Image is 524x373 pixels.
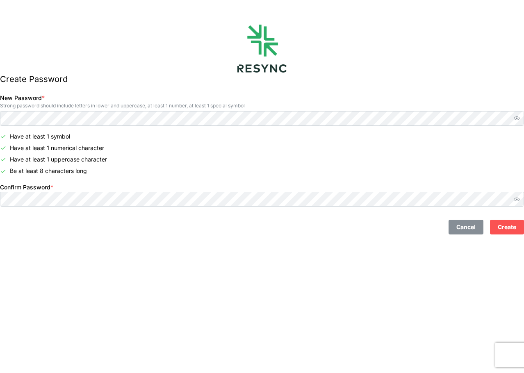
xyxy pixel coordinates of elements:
p: Be at least 8 characters long [10,167,87,175]
p: Have at least 1 numerical character [10,144,104,152]
img: logo [237,25,287,73]
button: Cancel [449,220,483,234]
button: Create [490,220,524,234]
p: Have at least 1 uppercase character [10,155,107,164]
span: Cancel [456,220,476,234]
span: Create [498,220,516,234]
p: Have at least 1 symbol [10,132,70,141]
